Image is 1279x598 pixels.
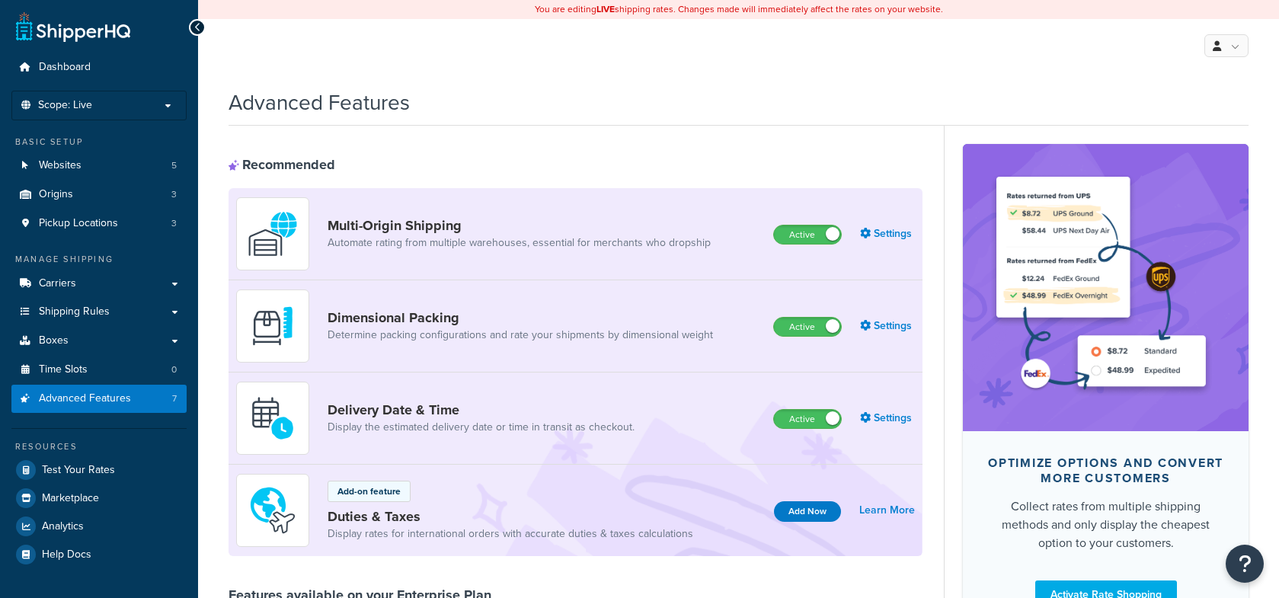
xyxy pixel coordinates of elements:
label: Active [774,410,841,428]
span: Advanced Features [39,392,131,405]
h1: Advanced Features [229,88,410,117]
a: Help Docs [11,541,187,568]
span: Marketplace [42,492,99,505]
a: Carriers [11,270,187,298]
a: Dimensional Packing [328,309,713,326]
span: Scope: Live [38,99,92,112]
span: Time Slots [39,363,88,376]
a: Boxes [11,327,187,355]
a: Learn More [859,500,915,521]
li: Pickup Locations [11,209,187,238]
div: Manage Shipping [11,253,187,266]
li: Advanced Features [11,385,187,413]
div: Resources [11,440,187,453]
li: Time Slots [11,356,187,384]
a: Duties & Taxes [328,508,693,525]
img: WatD5o0RtDAAAAAElFTkSuQmCC [246,207,299,261]
span: 3 [171,188,177,201]
a: Settings [860,315,915,337]
div: Optimize options and convert more customers [987,456,1224,486]
img: icon-duo-feat-landed-cost-7136b061.png [246,484,299,537]
a: Display rates for international orders with accurate duties & taxes calculations [328,526,693,542]
a: Analytics [11,513,187,540]
span: Help Docs [42,548,91,561]
img: feature-image-rateshop-7084cbbcb2e67ef1d54c2e976f0e592697130d5817b016cf7cc7e13314366067.png [986,167,1226,408]
img: DTVBYsAAAAAASUVORK5CYII= [246,299,299,353]
a: Settings [860,408,915,429]
span: Analytics [42,520,84,533]
div: Basic Setup [11,136,187,149]
a: Display the estimated delivery date or time in transit as checkout. [328,420,635,435]
span: Carriers [39,277,76,290]
a: Dashboard [11,53,187,82]
a: Multi-Origin Shipping [328,217,711,234]
span: 3 [171,217,177,230]
a: Pickup Locations3 [11,209,187,238]
li: Websites [11,152,187,180]
div: Recommended [229,156,335,173]
a: Origins3 [11,181,187,209]
button: Open Resource Center [1226,545,1264,583]
p: Add-on feature [337,484,401,498]
span: Websites [39,159,82,172]
span: Test Your Rates [42,464,115,477]
span: 0 [171,363,177,376]
a: Time Slots0 [11,356,187,384]
a: Marketplace [11,484,187,512]
span: Origins [39,188,73,201]
label: Active [774,318,841,336]
button: Add Now [774,501,841,522]
span: Dashboard [39,61,91,74]
li: Origins [11,181,187,209]
a: Test Your Rates [11,456,187,484]
a: Shipping Rules [11,298,187,326]
a: Determine packing configurations and rate your shipments by dimensional weight [328,328,713,343]
b: LIVE [596,2,615,16]
span: Boxes [39,334,69,347]
a: Delivery Date & Time [328,401,635,418]
img: gfkeb5ejjkALwAAAABJRU5ErkJggg== [246,392,299,445]
label: Active [774,225,841,244]
div: Collect rates from multiple shipping methods and only display the cheapest option to your customers. [987,497,1224,552]
span: Shipping Rules [39,305,110,318]
span: 5 [171,159,177,172]
span: 7 [172,392,177,405]
a: Settings [860,223,915,245]
a: Advanced Features7 [11,385,187,413]
a: Automate rating from multiple warehouses, essential for merchants who dropship [328,235,711,251]
span: Pickup Locations [39,217,118,230]
a: Websites5 [11,152,187,180]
